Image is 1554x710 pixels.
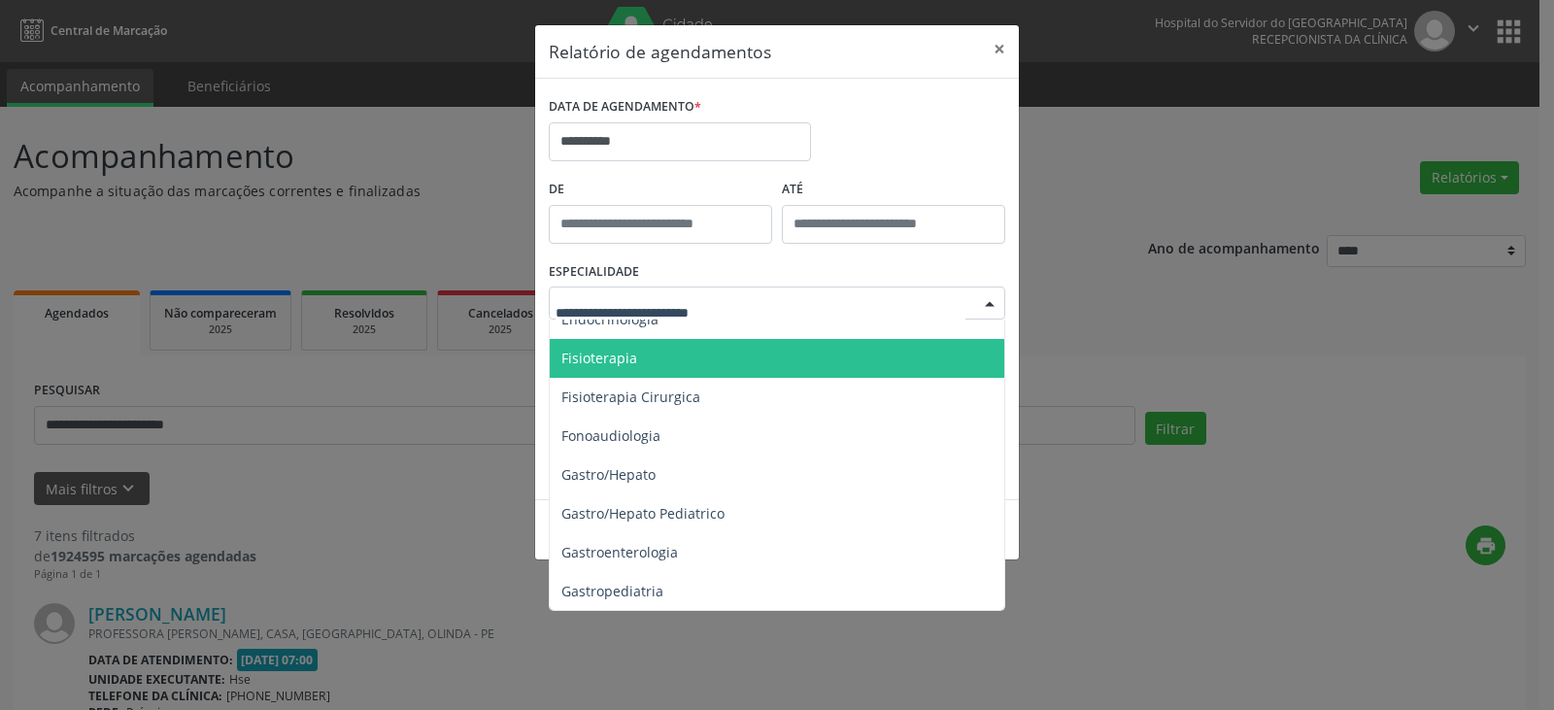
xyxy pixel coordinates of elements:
[549,92,701,122] label: DATA DE AGENDAMENTO
[561,582,663,600] span: Gastropediatria
[561,388,700,406] span: Fisioterapia Cirurgica
[561,310,659,328] span: Endocrinologia
[561,349,637,367] span: Fisioterapia
[561,543,678,561] span: Gastroenterologia
[980,25,1019,73] button: Close
[561,504,725,523] span: Gastro/Hepato Pediatrico
[561,426,660,445] span: Fonoaudiologia
[782,175,1005,205] label: ATÉ
[561,465,656,484] span: Gastro/Hepato
[549,39,771,64] h5: Relatório de agendamentos
[549,175,772,205] label: De
[549,257,639,287] label: ESPECIALIDADE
